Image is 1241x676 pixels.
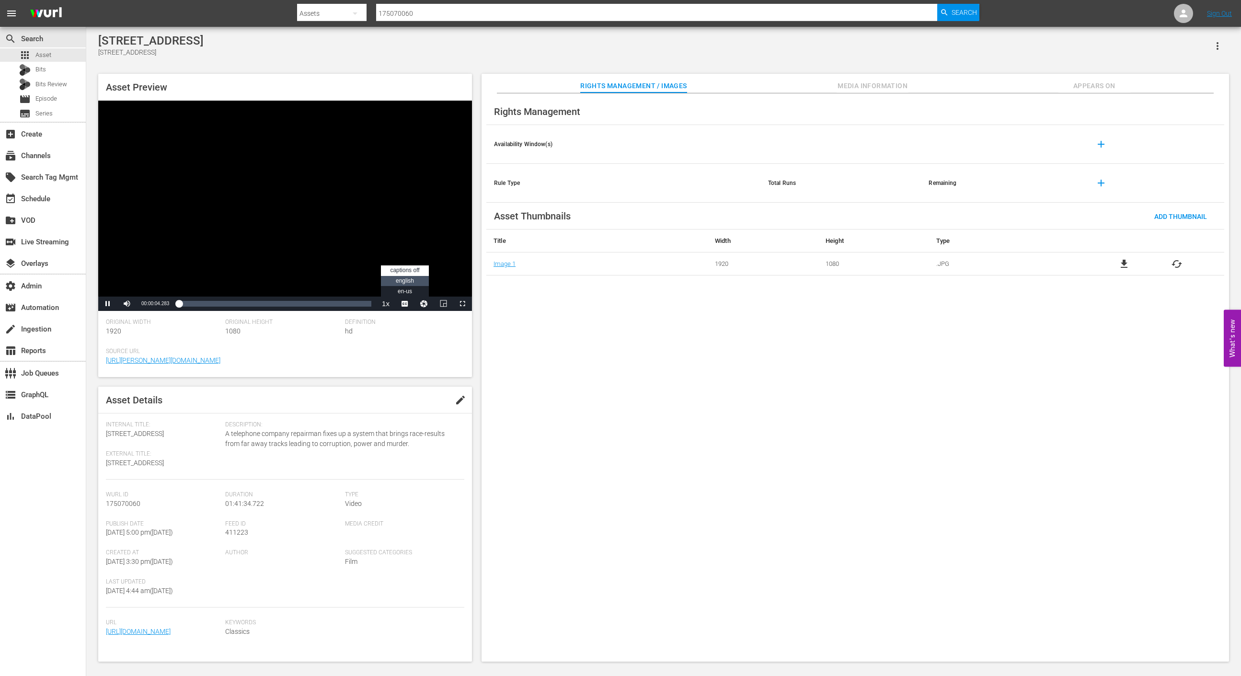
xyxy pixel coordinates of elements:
button: cached [1171,258,1183,270]
span: en-us [398,288,412,295]
span: Episode [19,93,31,105]
span: Bits Review [35,80,67,89]
td: 1920 [708,252,818,275]
span: 175070060 [106,500,140,507]
span: add [1095,177,1107,189]
button: add [1090,133,1113,156]
span: Type [345,491,460,499]
span: Duration [225,491,340,499]
span: Asset [35,50,51,60]
button: Mute [117,297,137,311]
a: Sign Out [1207,10,1232,17]
span: Asset Preview [106,81,167,93]
span: Classics [225,627,460,637]
div: [STREET_ADDRESS] [98,47,204,57]
button: Playback Rate [376,297,395,311]
td: .JPG [929,252,1077,275]
span: Asset Thumbnails [494,210,571,222]
a: file_download [1118,258,1130,270]
th: Type [929,229,1077,252]
span: Create [5,128,16,140]
span: GraphQL [5,389,16,401]
button: Fullscreen [453,297,472,311]
span: [DATE] 5:00 pm ( [DATE] ) [106,528,173,536]
span: Channels [5,150,16,161]
span: Wurl Id [106,491,220,499]
span: Author [225,549,340,557]
a: [URL][PERSON_NAME][DOMAIN_NAME] [106,356,220,364]
span: Url [106,619,220,627]
span: 1920 [106,327,121,335]
span: [DATE] 3:30 pm ( [DATE] ) [106,558,173,565]
button: edit [449,389,472,412]
span: 00:00:04.283 [141,301,169,306]
span: Reports [5,345,16,356]
span: menu [6,8,17,19]
button: Search [937,4,979,21]
span: Ingestion [5,323,16,335]
span: Film [345,558,357,565]
div: Progress Bar [179,301,371,307]
span: External Title: [106,450,220,458]
span: Schedule [5,193,16,205]
button: Picture-in-Picture [434,297,453,311]
button: add [1090,172,1113,195]
span: Series [35,109,53,118]
span: Overlays [5,258,16,269]
span: captions off [390,267,419,274]
th: Remaining [921,164,1081,203]
span: [STREET_ADDRESS] [106,459,164,467]
span: edit [455,394,466,406]
span: Asset [19,49,31,61]
span: [STREET_ADDRESS] [106,430,164,437]
span: Created At [106,549,220,557]
th: Total Runs [760,164,921,203]
th: Rule Type [486,164,760,203]
span: DataPool [5,411,16,422]
span: Video [345,500,362,507]
span: Suggested Categories [345,549,460,557]
span: Keywords [225,619,460,627]
button: Captions [395,297,414,311]
img: ans4CAIJ8jUAAAAAAAAAAAAAAAAAAAAAAAAgQb4GAAAAAAAAAAAAAAAAAAAAAAAAJMjXAAAAAAAAAAAAAAAAAAAAAAAAgAT5G... [23,2,69,25]
span: 1080 [225,327,241,335]
span: VOD [5,215,16,226]
span: Job Queues [5,367,16,379]
div: Bits Review [19,79,31,90]
th: Availability Window(s) [486,125,760,164]
span: Media Information [837,80,908,92]
span: Original Width [106,319,220,326]
span: Search Tag Mgmt [5,172,16,183]
button: Add Thumbnail [1147,207,1215,225]
span: Asset Details [106,394,162,406]
a: [URL][DOMAIN_NAME] [106,628,171,635]
span: Series [19,108,31,119]
div: Video Player [98,101,472,311]
th: Width [708,229,818,252]
span: Live Streaming [5,236,16,248]
td: 1080 [818,252,929,275]
span: 411223 [225,528,248,536]
span: Source Url [106,348,460,355]
span: hd [345,327,353,335]
span: Publish Date [106,520,220,528]
span: Rights Management / Images [580,80,687,92]
button: Jump To Time [414,297,434,311]
button: Pause [98,297,117,311]
th: Title [486,229,708,252]
span: A telephone company repairman fixes up a system that brings race-results from far away tracks lea... [225,429,460,449]
span: Appears On [1058,80,1130,92]
span: Internal Title: [106,421,220,429]
span: Search [952,4,977,21]
span: 01:41:34.722 [225,500,264,507]
span: Original Height [225,319,340,326]
span: Bits [35,65,46,74]
span: english [396,277,414,284]
span: Episode [35,94,57,103]
a: Image 1 [494,260,516,267]
span: Definition [345,319,460,326]
span: Last Updated [106,578,220,586]
span: Admin [5,280,16,292]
